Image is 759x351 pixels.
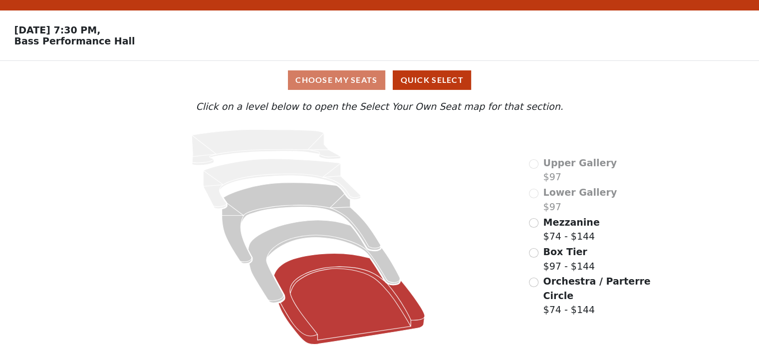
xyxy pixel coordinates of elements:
[543,215,599,244] label: $74 - $144
[102,99,657,114] p: Click on a level below to open the Select Your Own Seat map for that section.
[543,245,595,273] label: $97 - $144
[192,129,340,165] path: Upper Gallery - Seats Available: 0
[543,157,617,168] span: Upper Gallery
[543,217,599,228] span: Mezzanine
[543,276,650,301] span: Orchestra / Parterre Circle
[393,70,471,90] button: Quick Select
[204,159,361,209] path: Lower Gallery - Seats Available: 0
[543,185,617,214] label: $97
[543,274,652,317] label: $74 - $144
[543,156,617,184] label: $97
[543,187,617,198] span: Lower Gallery
[543,246,587,257] span: Box Tier
[274,253,425,344] path: Orchestra / Parterre Circle - Seats Available: 146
